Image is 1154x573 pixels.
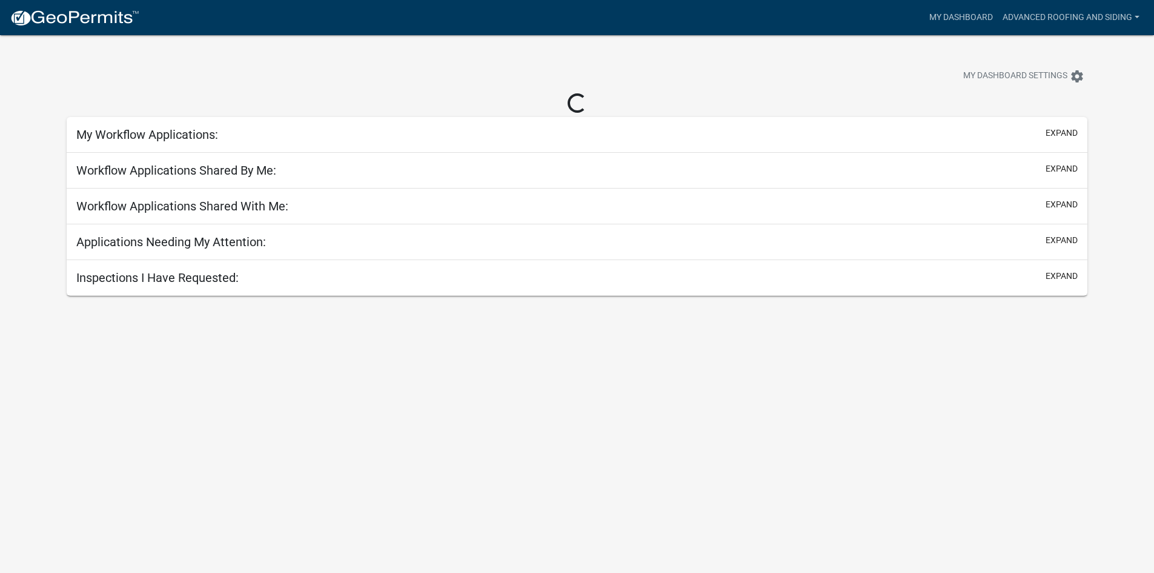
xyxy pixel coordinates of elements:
button: My Dashboard Settingssettings [953,64,1094,88]
h5: Workflow Applications Shared By Me: [76,163,276,178]
button: expand [1046,198,1078,211]
h5: Workflow Applications Shared With Me: [76,199,288,213]
i: settings [1070,69,1084,84]
button: expand [1046,270,1078,283]
h5: Applications Needing My Attention: [76,235,266,249]
a: My Dashboard [924,6,998,29]
button: expand [1046,127,1078,139]
span: My Dashboard Settings [963,69,1067,84]
h5: Inspections I Have Requested: [76,270,239,285]
a: Advanced Roofing and Siding [998,6,1144,29]
h5: My Workflow Applications: [76,127,218,142]
button: expand [1046,234,1078,247]
button: expand [1046,163,1078,175]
